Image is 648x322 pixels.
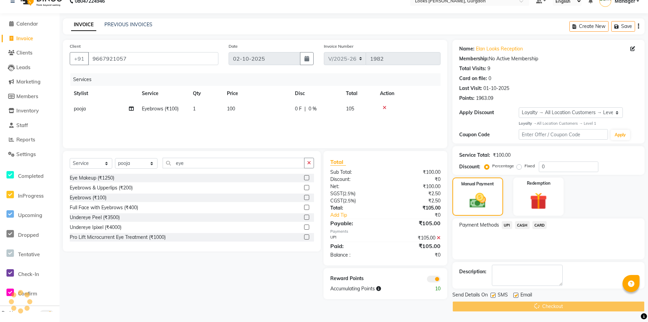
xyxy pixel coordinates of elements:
span: Reports [16,136,35,143]
div: Sub Total: [325,169,385,176]
div: ₹100.00 [385,183,446,190]
div: Eye Makeup (₹1250) [70,174,114,182]
span: 0 % [309,105,317,112]
span: Total [330,158,346,166]
div: Paid: [325,242,385,250]
label: Fixed [525,163,535,169]
a: Calendar [2,20,58,28]
div: Description: [459,268,486,275]
div: ₹100.00 [493,152,511,159]
span: 1 [193,106,196,112]
div: Apply Discount [459,109,519,116]
input: Enter Offer / Coupon Code [519,129,608,140]
div: Discount: [459,163,480,170]
div: All Location Customers → Level 1 [519,121,638,126]
div: Points: [459,95,475,102]
a: Leads [2,64,58,72]
span: InProgress [18,193,44,199]
a: Members [2,93,58,101]
button: Save [611,21,635,32]
span: Marketing [16,78,40,85]
div: ₹2.50 [385,190,446,197]
a: Settings [2,151,58,158]
span: CGST [330,198,343,204]
div: Services [70,73,446,86]
button: +91 [70,52,89,65]
div: Card on file: [459,75,487,82]
span: Leads [16,64,30,71]
div: Accumulating Points [325,285,415,292]
span: 105 [346,106,354,112]
span: CARD [532,221,547,229]
div: Name: [459,45,475,52]
div: 10 [416,285,446,292]
span: 100 [227,106,235,112]
strong: Loyalty → [519,121,537,126]
div: Service Total: [459,152,490,159]
img: _gift.svg [525,190,552,212]
th: Qty [189,86,223,101]
div: Undereye Ipixel (₹4000) [70,224,121,231]
span: CASH [515,221,530,229]
img: _cash.svg [464,191,491,210]
div: Eyebrows (₹100) [70,194,106,201]
div: 01-10-2025 [483,85,509,92]
span: Check-In [18,271,39,277]
div: Full Face with Eyebrows (₹400) [70,204,138,211]
a: Reports [2,136,58,144]
div: Reward Points [325,275,385,282]
a: Elan Looks Reception [476,45,523,52]
label: Manual Payment [461,181,494,187]
div: Payments [330,229,441,234]
span: Bookings [2,310,20,316]
th: Price [223,86,291,101]
a: Add Tip [325,212,395,219]
button: Apply [611,130,630,140]
div: No Active Membership [459,55,638,62]
div: Payable: [325,219,385,227]
div: 0 [488,75,491,82]
a: Clients [2,49,58,57]
a: INVOICE [71,19,96,31]
span: SMS [498,291,508,300]
span: SGST [330,190,343,197]
th: Stylist [70,86,138,101]
span: Calendar [16,20,38,27]
span: Upcoming [18,212,42,218]
div: ₹0 [396,212,446,219]
button: Create New [569,21,609,32]
th: Action [376,86,441,101]
span: 2.5% [344,191,354,196]
span: Send Details On [452,291,488,300]
div: ₹105.00 [385,234,446,242]
th: Disc [291,86,342,101]
div: Pro Lift Microcurrent Eye Treatment (₹1000) [70,234,166,241]
div: ₹0 [385,251,446,259]
span: Confirm [18,290,37,297]
span: Email [520,291,532,300]
span: Staff [16,122,28,128]
div: Membership: [459,55,489,62]
th: Service [138,86,189,101]
a: Invoice [2,35,58,43]
input: Search or Scan [163,158,304,168]
div: ₹105.00 [385,242,446,250]
span: pooja [74,106,86,112]
div: Last Visit: [459,85,482,92]
span: 0 F [295,105,302,112]
div: ₹105.00 [385,204,446,212]
div: Coupon Code [459,131,519,138]
span: Settings [16,151,36,157]
span: Members [16,93,38,99]
a: Staff [2,122,58,129]
span: Completed [18,173,44,179]
div: Discount: [325,176,385,183]
div: ₹0 [385,176,446,183]
div: Undereye Peel (₹3500) [70,214,120,221]
a: Inventory [2,107,58,115]
div: Total: [325,204,385,212]
div: ₹100.00 [385,169,446,176]
span: Clients [16,49,32,56]
input: Search by Name/Mobile/Email/Code [88,52,218,65]
a: PREVIOUS INVOICES [104,21,152,28]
